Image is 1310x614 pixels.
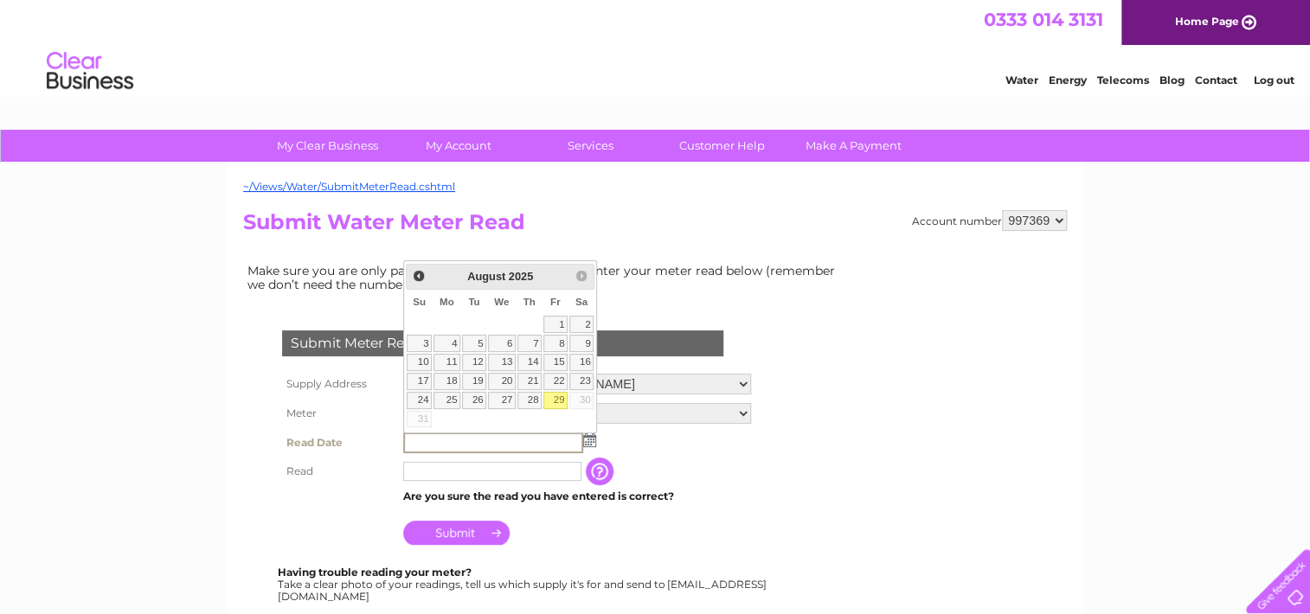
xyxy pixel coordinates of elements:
[517,392,542,409] a: 28
[651,130,793,162] a: Customer Help
[407,354,431,371] a: 10
[467,270,505,283] span: August
[583,433,596,447] img: ...
[488,373,516,390] a: 20
[550,297,561,307] span: Friday
[462,335,486,352] a: 5
[517,354,542,371] a: 14
[575,297,588,307] span: Saturday
[46,45,134,98] img: logo.png
[488,335,516,352] a: 6
[488,392,516,409] a: 27
[278,566,769,602] div: Take a clear photo of your readings, tell us which supply it's for and send to [EMAIL_ADDRESS][DO...
[407,392,431,409] a: 24
[1159,74,1185,86] a: Blog
[278,369,399,399] th: Supply Address
[543,392,568,409] a: 29
[1005,74,1038,86] a: Water
[468,297,479,307] span: Tuesday
[488,354,516,371] a: 13
[509,270,533,283] span: 2025
[256,130,399,162] a: My Clear Business
[494,297,509,307] span: Wednesday
[403,521,510,545] input: Submit
[1097,74,1149,86] a: Telecoms
[543,335,568,352] a: 8
[399,485,755,508] td: Are you sure the read you have entered is correct?
[388,130,530,162] a: My Account
[278,566,472,579] b: Having trouble reading your meter?
[433,354,460,371] a: 11
[413,297,426,307] span: Sunday
[519,130,662,162] a: Services
[912,210,1067,231] div: Account number
[278,428,399,457] th: Read Date
[1195,74,1237,86] a: Contact
[407,373,431,390] a: 17
[278,399,399,428] th: Meter
[543,354,568,371] a: 15
[569,335,594,352] a: 9
[462,354,486,371] a: 12
[569,373,594,390] a: 23
[243,210,1067,243] h2: Submit Water Meter Read
[440,297,454,307] span: Monday
[462,373,486,390] a: 19
[412,269,426,283] span: Prev
[569,316,594,333] a: 2
[569,354,594,371] a: 16
[523,297,536,307] span: Thursday
[586,457,617,485] input: Information
[408,266,428,286] a: Prev
[247,10,1065,84] div: Clear Business is a trading name of Verastar Limited (registered in [GEOGRAPHIC_DATA] No. 3667643...
[517,373,542,390] a: 21
[782,130,925,162] a: Make A Payment
[433,392,460,409] a: 25
[462,392,486,409] a: 26
[984,9,1103,30] a: 0333 014 3131
[243,180,455,193] a: ~/Views/Water/SubmitMeterRead.cshtml
[433,373,460,390] a: 18
[517,335,542,352] a: 7
[278,457,399,485] th: Read
[433,335,460,352] a: 4
[1253,74,1294,86] a: Log out
[543,373,568,390] a: 22
[282,330,723,356] div: Submit Meter Read
[407,335,431,352] a: 3
[1049,74,1087,86] a: Energy
[543,316,568,333] a: 1
[243,259,849,296] td: Make sure you are only paying for what you use. Simply enter your meter read below (remember we d...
